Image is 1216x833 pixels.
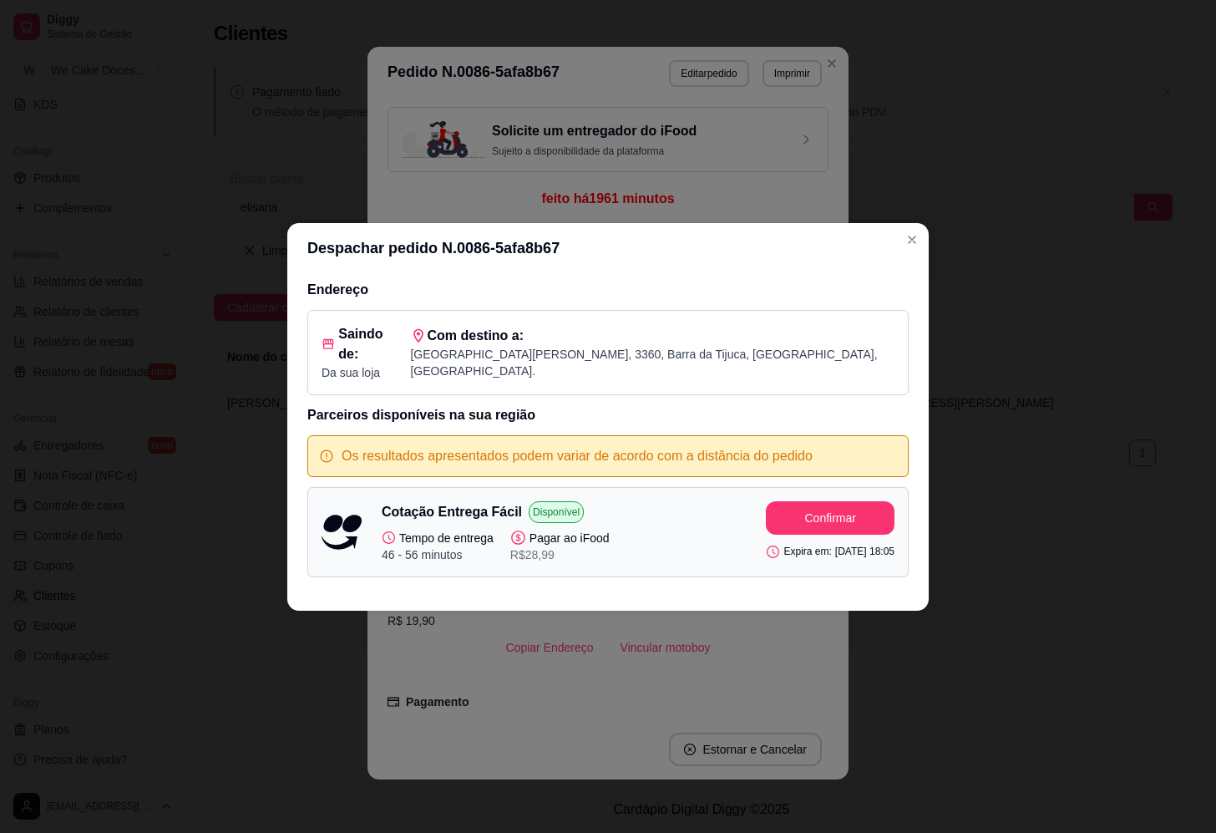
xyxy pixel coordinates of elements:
[766,545,831,559] p: Expira em:
[529,501,584,523] p: Disponível
[287,223,929,273] header: Despachar pedido N. 0086-5afa8b67
[766,501,894,535] button: Confirmar
[382,546,494,563] p: 46 - 56 minutos
[510,530,610,546] p: Pagar ao iFood
[382,530,494,546] p: Tempo de entrega
[427,326,524,346] span: Com destino a:
[899,226,925,253] button: Close
[338,324,393,364] span: Saindo de:
[307,405,909,425] h3: Parceiros disponíveis na sua região
[382,502,522,522] p: Cotação Entrega Fácil
[410,346,894,379] p: [GEOGRAPHIC_DATA][PERSON_NAME] , 3360 , Barra da Tijuca , [GEOGRAPHIC_DATA] , [GEOGRAPHIC_DATA] .
[510,546,610,563] p: R$ 28,99
[835,545,894,558] p: [DATE] 18:05
[342,446,813,466] p: Os resultados apresentados podem variar de acordo com a distância do pedido
[322,364,393,381] p: Da sua loja
[307,280,909,300] h3: Endereço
